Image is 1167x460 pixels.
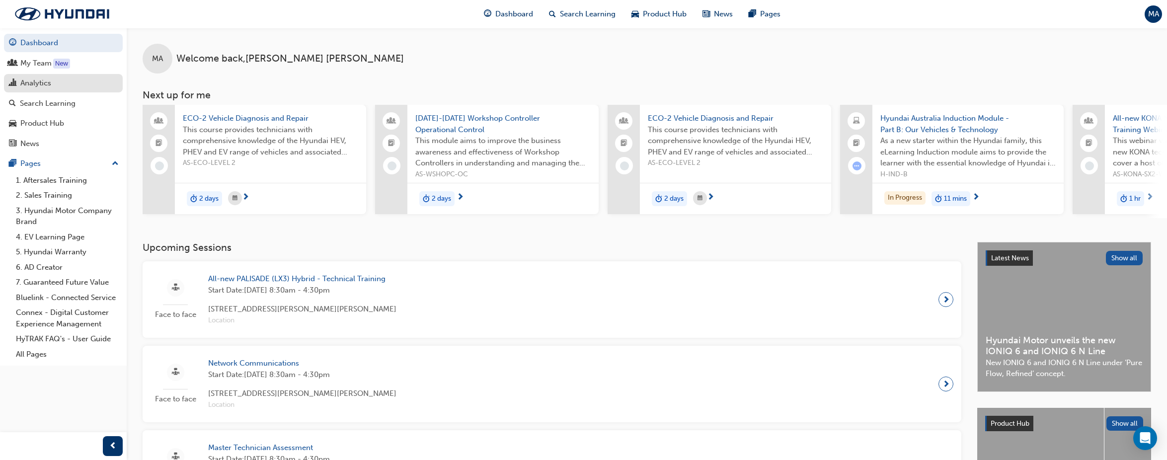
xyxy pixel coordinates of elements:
[1106,251,1143,265] button: Show all
[143,105,366,214] a: ECO-2 Vehicle Diagnosis and RepairThis course provides technicians with comprehensive knowledge o...
[20,158,41,169] div: Pages
[156,137,162,150] span: booktick-icon
[432,193,451,205] span: 2 days
[4,135,123,153] a: News
[942,293,950,307] span: next-icon
[9,39,16,48] span: guage-icon
[151,393,200,405] span: Face to face
[702,8,710,20] span: news-icon
[12,347,123,362] a: All Pages
[884,191,926,205] div: In Progress
[12,230,123,245] a: 4. EV Learning Page
[986,357,1143,380] span: New IONIQ 6 and IONIQ 6 N Line under ‘Pure Flow, Refined’ concept.
[4,154,123,173] button: Pages
[986,250,1143,266] a: Latest NewsShow all
[415,135,591,169] span: This module aims to improve the business awareness and effectiveness of Workshop Controllers in u...
[20,98,76,109] div: Search Learning
[12,203,123,230] a: 3. Hyundai Motor Company Brand
[760,8,780,20] span: Pages
[208,388,396,399] span: [STREET_ADDRESS][PERSON_NAME][PERSON_NAME]
[12,188,123,203] a: 2. Sales Training
[9,79,16,88] span: chart-icon
[152,53,163,65] span: MA
[388,115,395,128] span: people-icon
[840,105,1064,214] a: Hyundai Australia Induction Module - Part B: Our Vehicles & TechnologyAs a new starter within the...
[155,161,164,170] span: learningRecordVerb_NONE-icon
[183,157,358,169] span: AS-ECO-LEVEL 2
[4,94,123,113] a: Search Learning
[621,115,627,128] span: people-icon
[9,140,16,149] span: news-icon
[5,3,119,24] img: Trak
[664,193,684,205] span: 2 days
[476,4,541,24] a: guage-iconDashboard
[127,89,1167,101] h3: Next up for me
[1145,5,1162,23] button: MA
[4,74,123,92] a: Analytics
[880,113,1056,135] span: Hyundai Australia Induction Module - Part B: Our Vehicles & Technology
[1086,115,1092,128] span: people-icon
[1146,193,1154,202] span: next-icon
[242,193,249,202] span: next-icon
[623,4,695,24] a: car-iconProduct Hub
[991,254,1029,262] span: Latest News
[648,124,823,158] span: This course provides technicians with comprehensive knowledge of the Hyundai HEV, PHEV and EV ran...
[208,304,396,315] span: [STREET_ADDRESS][PERSON_NAME][PERSON_NAME]
[695,4,741,24] a: news-iconNews
[986,335,1143,357] span: Hyundai Motor unveils the new IONIQ 6 and IONIQ 6 N Line
[655,192,662,205] span: duration-icon
[880,135,1056,169] span: As a new starter within the Hyundai family, this eLearning Induction module aims to provide the l...
[853,161,861,170] span: learningRecordVerb_ATTEMPT-icon
[631,8,639,20] span: car-icon
[208,285,396,296] span: Start Date: [DATE] 8:30am - 4:30pm
[1085,161,1094,170] span: learningRecordVerb_NONE-icon
[12,331,123,347] a: HyTRAK FAQ's - User Guide
[172,282,179,294] span: sessionType_FACE_TO_FACE-icon
[1129,193,1141,205] span: 1 hr
[944,193,967,205] span: 11 mins
[375,105,599,214] a: [DATE]-[DATE] Workshop Controller Operational ControlThis module aims to improve the business awa...
[977,242,1151,392] a: Latest NewsShow allHyundai Motor unveils the new IONIQ 6 and IONIQ 6 N LineNew IONIQ 6 and IONIQ ...
[9,99,16,108] span: search-icon
[621,137,627,150] span: booktick-icon
[112,157,119,170] span: up-icon
[714,8,733,20] span: News
[53,59,70,69] div: Tooltip anchor
[151,309,200,320] span: Face to face
[1148,8,1159,20] span: MA
[12,290,123,306] a: Bluelink - Connected Service
[698,192,702,205] span: calendar-icon
[1120,192,1127,205] span: duration-icon
[1106,416,1144,431] button: Show all
[388,161,396,170] span: learningRecordVerb_NONE-icon
[199,193,219,205] span: 2 days
[972,193,980,202] span: next-icon
[1086,137,1092,150] span: booktick-icon
[707,193,714,202] span: next-icon
[4,34,123,52] a: Dashboard
[985,416,1143,432] a: Product HubShow all
[608,105,831,214] a: ECO-2 Vehicle Diagnosis and RepairThis course provides technicians with comprehensive knowledge o...
[749,8,756,20] span: pages-icon
[12,275,123,290] a: 7. Guaranteed Future Value
[151,269,953,330] a: Face to faceAll-new PALISADE (LX3) Hybrid - Technical TrainingStart Date:[DATE] 8:30am - 4:30pm[S...
[208,369,396,381] span: Start Date: [DATE] 8:30am - 4:30pm
[183,113,358,124] span: ECO-2 Vehicle Diagnosis and Repair
[741,4,788,24] a: pages-iconPages
[4,54,123,73] a: My Team
[233,192,237,205] span: calendar-icon
[423,192,430,205] span: duration-icon
[415,113,591,135] span: [DATE]-[DATE] Workshop Controller Operational Control
[183,124,358,158] span: This course provides technicians with comprehensive knowledge of the Hyundai HEV, PHEV and EV ran...
[853,115,860,128] span: laptop-icon
[208,442,396,454] span: Master Technician Assessment
[648,157,823,169] span: AS-ECO-LEVEL 2
[143,242,961,253] h3: Upcoming Sessions
[648,113,823,124] span: ECO-2 Vehicle Diagnosis and Repair
[20,138,39,150] div: News
[942,377,950,391] span: next-icon
[643,8,687,20] span: Product Hub
[12,305,123,331] a: Connex - Digital Customer Experience Management
[9,159,16,168] span: pages-icon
